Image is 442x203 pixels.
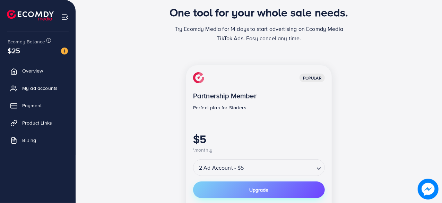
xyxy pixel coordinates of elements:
[8,45,20,56] span: $25
[8,38,45,45] span: Ecomdy Balance
[193,132,325,145] h1: $5
[193,72,204,83] img: img
[5,81,70,95] a: My ad accounts
[22,119,52,126] span: Product Links
[5,133,70,147] a: Billing
[5,99,70,112] a: Payment
[193,146,213,153] span: \monthly
[61,48,68,54] img: image
[22,67,43,74] span: Overview
[300,74,325,82] div: popular
[193,92,325,100] p: Partnership Member
[172,24,346,43] p: Try Ecomdy Media for 14 days to start advertising on Ecomdy Media TikTok Ads. Easy cancel any time.
[170,6,348,19] h1: One tool for your whole sale needs.
[418,179,439,200] img: image
[250,187,269,192] span: Upgrade
[193,181,325,198] button: Upgrade
[22,102,42,109] span: Payment
[22,85,58,92] span: My ad accounts
[5,116,70,130] a: Product Links
[193,103,325,112] p: Perfect plan for Starters
[5,64,70,78] a: Overview
[193,159,325,176] div: Search for option
[246,162,314,174] input: Search for option
[198,161,245,174] span: 2 Ad Account - $5
[61,13,69,21] img: menu
[22,137,36,144] span: Billing
[7,10,54,20] img: logo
